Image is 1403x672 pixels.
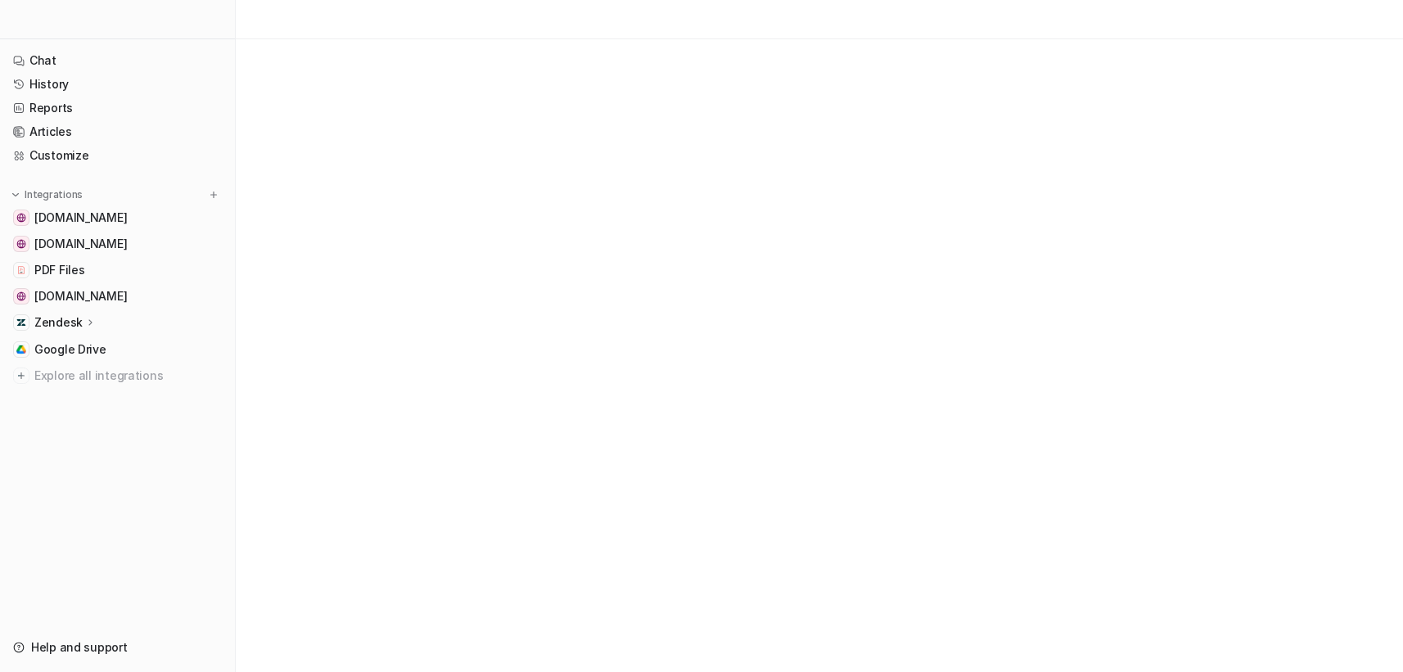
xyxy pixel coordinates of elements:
[34,288,127,304] span: [DOMAIN_NAME]
[7,206,228,229] a: www.notion.com[DOMAIN_NAME]
[34,236,127,252] span: [DOMAIN_NAME]
[34,363,222,389] span: Explore all integrations
[7,144,228,167] a: Customize
[34,341,106,358] span: Google Drive
[7,364,228,387] a: Explore all integrations
[34,262,84,278] span: PDF Files
[7,259,228,282] a: PDF FilesPDF Files
[7,73,228,96] a: History
[7,49,228,72] a: Chat
[7,285,228,308] a: www.easypromosapp.com[DOMAIN_NAME]
[7,187,88,203] button: Integrations
[7,232,228,255] a: easypromos-apiref.redoc.ly[DOMAIN_NAME]
[16,213,26,223] img: www.notion.com
[7,97,228,120] a: Reports
[16,265,26,275] img: PDF Files
[16,318,26,327] img: Zendesk
[13,368,29,384] img: explore all integrations
[34,314,83,331] p: Zendesk
[34,210,127,226] span: [DOMAIN_NAME]
[16,291,26,301] img: www.easypromosapp.com
[7,338,228,361] a: Google DriveGoogle Drive
[10,189,21,201] img: expand menu
[25,188,83,201] p: Integrations
[7,636,228,659] a: Help and support
[7,120,228,143] a: Articles
[16,345,26,354] img: Google Drive
[208,189,219,201] img: menu_add.svg
[16,239,26,249] img: easypromos-apiref.redoc.ly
